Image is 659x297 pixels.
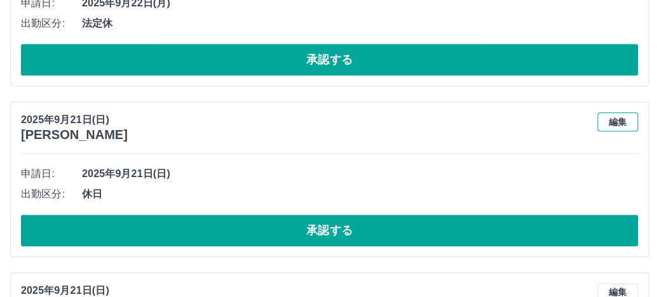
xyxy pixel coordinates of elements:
[82,16,638,31] span: 法定休
[82,187,638,202] span: 休日
[21,128,128,142] h3: [PERSON_NAME]
[21,187,82,202] span: 出勤区分:
[21,166,82,181] span: 申請日:
[597,112,638,131] button: 編集
[82,166,638,181] span: 2025年9月21日(日)
[21,214,638,246] button: 承認する
[21,112,128,128] p: 2025年9月21日(日)
[21,16,82,31] span: 出勤区分:
[21,44,638,76] button: 承認する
